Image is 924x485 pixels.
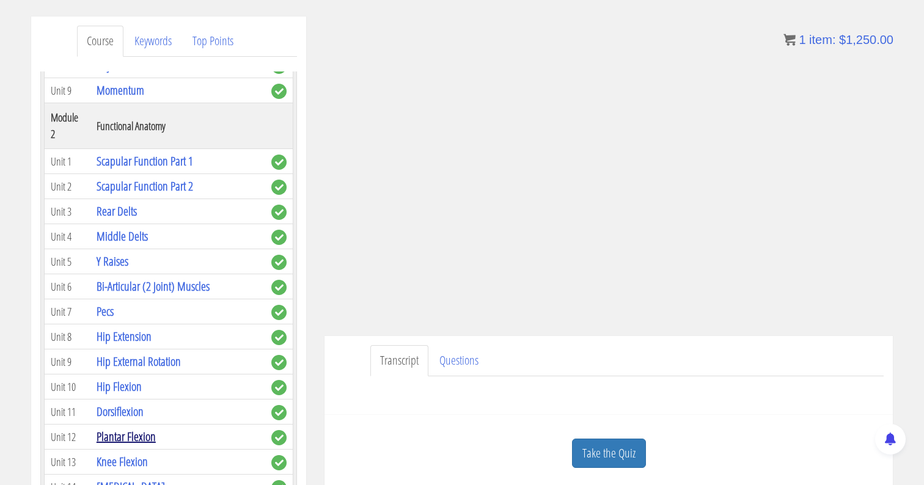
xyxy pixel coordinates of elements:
span: complete [271,305,287,320]
a: Bi-Articular (2 Joint) Muscles [97,278,210,294]
span: complete [271,380,287,395]
span: complete [271,330,287,345]
a: Scapular Function Part 2 [97,178,193,194]
td: Unit 5 [45,249,90,274]
img: icon11.png [783,34,796,46]
th: Functional Anatomy [90,103,265,149]
a: Transcript [370,345,428,376]
a: Y Raises [97,253,128,269]
a: 1 item: $1,250.00 [783,33,893,46]
td: Unit 1 [45,149,90,174]
a: Take the Quiz [572,439,646,469]
td: Unit 9 [45,349,90,374]
a: Pecs [97,303,114,319]
a: Hip Extension [97,328,152,345]
span: complete [271,355,287,370]
td: Unit 11 [45,399,90,425]
a: Scapular Function Part 1 [97,153,193,169]
td: Unit 2 [45,174,90,199]
span: complete [271,255,287,270]
a: Hip Flexion [97,378,142,395]
a: Hip External Rotation [97,353,181,370]
span: complete [271,180,287,195]
a: Top Points [183,26,243,57]
td: Unit 13 [45,450,90,475]
span: complete [271,205,287,220]
span: complete [271,155,287,170]
span: $ [839,33,846,46]
td: Unit 8 [45,324,90,349]
a: Rear Delts [97,203,137,219]
span: 1 [799,33,805,46]
bdi: 1,250.00 [839,33,893,46]
span: complete [271,455,287,470]
th: Module 2 [45,103,90,149]
span: complete [271,230,287,245]
a: Questions [430,345,488,376]
a: Plantar Flexion [97,428,156,445]
a: Dorsiflexion [97,403,144,420]
td: Unit 12 [45,425,90,450]
a: Keywords [125,26,182,57]
td: Unit 3 [45,199,90,224]
td: Unit 7 [45,299,90,324]
td: Unit 6 [45,274,90,299]
a: Momentum [97,82,144,98]
a: Knee Flexion [97,453,148,470]
td: Unit 4 [45,224,90,249]
span: item: [809,33,835,46]
span: complete [271,405,287,420]
td: Unit 10 [45,374,90,399]
td: Unit 9 [45,78,90,103]
span: complete [271,84,287,99]
span: complete [271,430,287,445]
a: Course [77,26,123,57]
a: Middle Delts [97,228,148,244]
span: complete [271,280,287,295]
